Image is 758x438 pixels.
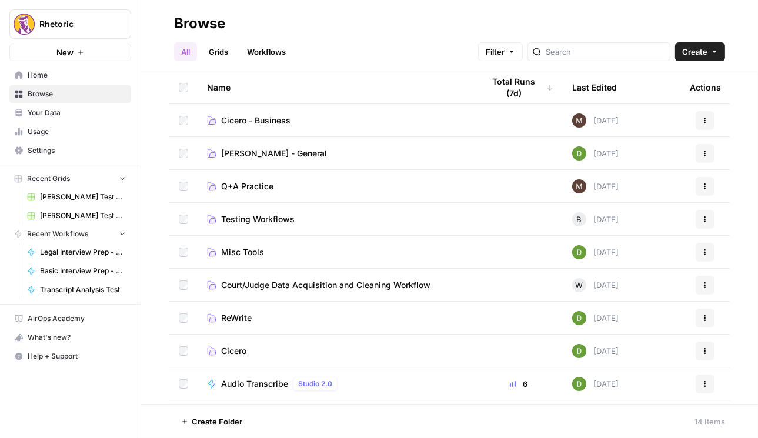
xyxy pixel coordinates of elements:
a: Q+A Practice [207,180,465,192]
span: Misc Tools [221,246,264,258]
input: Search [546,46,665,58]
img: 9imwbg9onax47rbj8p24uegffqjq [572,146,586,161]
a: AirOps Academy [9,309,131,328]
span: Basic Interview Prep - Question Creator [40,266,126,276]
img: Rhetoric Logo [14,14,35,35]
span: Cicero - Business [221,115,290,126]
span: Create [682,46,707,58]
button: Help + Support [9,347,131,366]
button: What's new? [9,328,131,347]
span: Usage [28,126,126,137]
a: Audio TranscribeStudio 2.0 [207,377,465,391]
div: Browse [174,14,225,33]
a: Browse [9,85,131,103]
img: 9imwbg9onax47rbj8p24uegffqjq [572,245,586,259]
span: [PERSON_NAME] - General [221,148,327,159]
div: [DATE] [572,377,619,391]
div: [DATE] [572,212,619,226]
span: Rhetoric [39,18,111,30]
span: Create Folder [192,416,242,427]
img: 9imwbg9onax47rbj8p24uegffqjq [572,377,586,391]
span: Court/Judge Data Acquisition and Cleaning Workflow [221,279,430,291]
span: Recent Workflows [27,229,88,239]
img: 9imwbg9onax47rbj8p24uegffqjq [572,311,586,325]
a: ReWrite [207,312,465,324]
a: Your Data [9,103,131,122]
button: Create Folder [174,412,249,431]
span: Cicero [221,345,246,357]
div: [DATE] [572,311,619,325]
div: 6 [484,378,553,390]
span: Audio Transcribe [221,378,288,390]
a: [PERSON_NAME] - General [207,148,465,159]
div: Actions [690,71,721,103]
a: Legal Interview Prep - Question Creator [22,243,131,262]
span: Settings [28,145,126,156]
span: New [56,46,74,58]
span: Transcript Analysis Test [40,285,126,295]
button: New [9,44,131,61]
span: [PERSON_NAME] Test Workflow - SERP Overview Grid [40,210,126,221]
div: Name [207,71,465,103]
span: ReWrite [221,312,252,324]
a: [PERSON_NAME] Test Workflow - Copilot Example Grid [22,188,131,206]
span: AirOps Academy [28,313,126,324]
a: Basic Interview Prep - Question Creator [22,262,131,280]
span: Help + Support [28,351,126,362]
span: Filter [486,46,505,58]
div: [DATE] [572,245,619,259]
button: Recent Workflows [9,225,131,243]
span: Studio 2.0 [298,379,332,389]
div: 14 Items [694,416,725,427]
div: [DATE] [572,344,619,358]
a: Settings [9,141,131,160]
a: Usage [9,122,131,141]
a: Court/Judge Data Acquisition and Cleaning Workflow [207,279,465,291]
button: Workspace: Rhetoric [9,9,131,39]
div: Total Runs (7d) [484,71,553,103]
div: What's new? [10,329,131,346]
a: Cicero [207,345,465,357]
button: Create [675,42,725,61]
img: 7m96hgkn2ytuyzsdcp6mfpkrnuzx [572,113,586,128]
span: B [577,213,582,225]
div: Last Edited [572,71,617,103]
div: [DATE] [572,278,619,292]
span: Home [28,70,126,81]
a: [PERSON_NAME] Test Workflow - SERP Overview Grid [22,206,131,225]
span: Recent Grids [27,173,70,184]
span: Your Data [28,108,126,118]
a: Cicero - Business [207,115,465,126]
button: Filter [478,42,523,61]
a: Workflows [240,42,293,61]
a: Testing Workflows [207,213,465,225]
button: Recent Grids [9,170,131,188]
a: Grids [202,42,235,61]
img: 7m96hgkn2ytuyzsdcp6mfpkrnuzx [572,179,586,193]
span: [PERSON_NAME] Test Workflow - Copilot Example Grid [40,192,126,202]
span: Browse [28,89,126,99]
img: 9imwbg9onax47rbj8p24uegffqjq [572,344,586,358]
div: [DATE] [572,179,619,193]
span: Q+A Practice [221,180,273,192]
a: All [174,42,197,61]
span: Legal Interview Prep - Question Creator [40,247,126,258]
div: [DATE] [572,113,619,128]
a: Transcript Analysis Test [22,280,131,299]
span: W [576,279,583,291]
span: Testing Workflows [221,213,295,225]
a: Misc Tools [207,246,465,258]
div: [DATE] [572,146,619,161]
a: Home [9,66,131,85]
